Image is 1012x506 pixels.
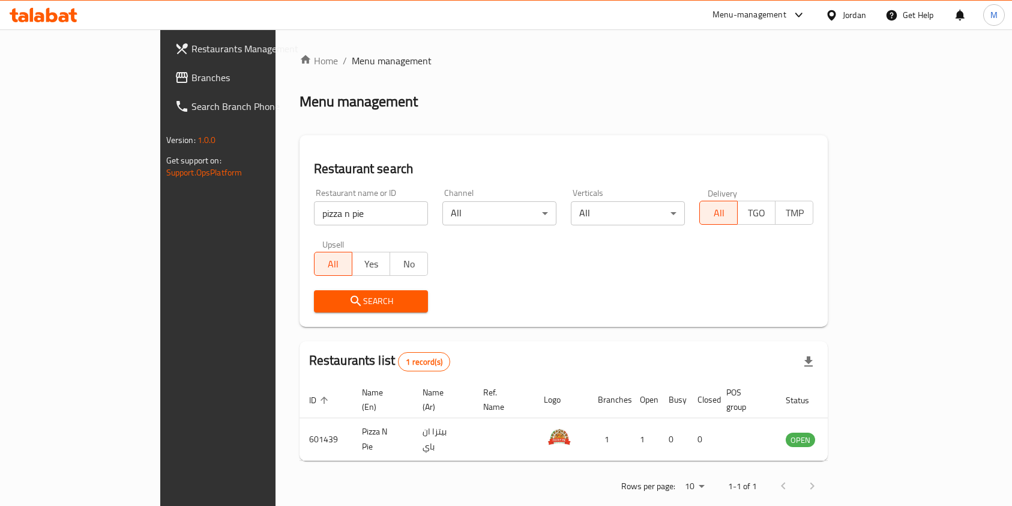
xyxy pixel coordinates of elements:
span: M [990,8,998,22]
span: 1.0.0 [197,132,216,148]
td: بيتزا ان باي [413,418,474,461]
input: Search for restaurant name or ID.. [314,201,428,225]
table: enhanced table [300,382,881,461]
span: Search [324,294,418,309]
span: Search Branch Phone [191,99,320,114]
td: 0 [659,418,688,461]
button: All [314,252,352,276]
button: All [699,201,738,225]
span: ID [309,393,332,407]
span: 1 record(s) [399,356,450,368]
span: Menu management [352,53,432,68]
label: Upsell [322,240,345,248]
span: Get support on: [166,153,221,168]
div: All [442,201,556,225]
td: Pizza N Pie [352,418,413,461]
span: All [705,204,733,222]
th: Busy [659,382,688,418]
span: OPEN [786,433,815,447]
li: / [343,53,347,68]
div: Menu-management [712,8,786,22]
h2: Menu management [300,92,418,111]
a: Restaurants Management [165,34,330,63]
a: Search Branch Phone [165,92,330,121]
span: TMP [780,204,809,222]
h2: Restaurants list [309,352,450,371]
span: Yes [357,255,385,273]
span: Name (Ar) [423,385,459,414]
td: 1 [588,418,630,461]
p: Rows per page: [621,479,675,494]
span: Version: [166,132,196,148]
div: Total records count [398,352,450,371]
th: Branches [588,382,630,418]
span: Restaurants Management [191,41,320,56]
nav: breadcrumb [300,53,828,68]
p: 1-1 of 1 [728,479,757,494]
a: Branches [165,63,330,92]
th: Closed [688,382,717,418]
td: 1 [630,418,659,461]
th: Open [630,382,659,418]
h2: Restaurant search [314,160,814,178]
div: OPEN [786,433,815,447]
a: Support.OpsPlatform [166,165,242,180]
th: Logo [534,382,588,418]
span: Branches [191,70,320,85]
button: TGO [737,201,776,225]
span: Status [786,393,825,407]
img: Pizza N Pie [544,422,574,452]
div: Export file [794,347,823,376]
span: No [395,255,423,273]
span: POS group [726,385,762,414]
span: TGO [742,204,771,222]
span: All [319,255,348,273]
button: No [390,252,428,276]
button: TMP [775,201,813,225]
button: Yes [352,252,390,276]
div: Rows per page: [680,478,709,496]
button: Search [314,290,428,312]
div: Jordan [843,8,866,22]
label: Delivery [708,189,738,197]
td: 0 [688,418,717,461]
span: Ref. Name [483,385,520,414]
span: Name (En) [362,385,399,414]
div: All [571,201,685,225]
